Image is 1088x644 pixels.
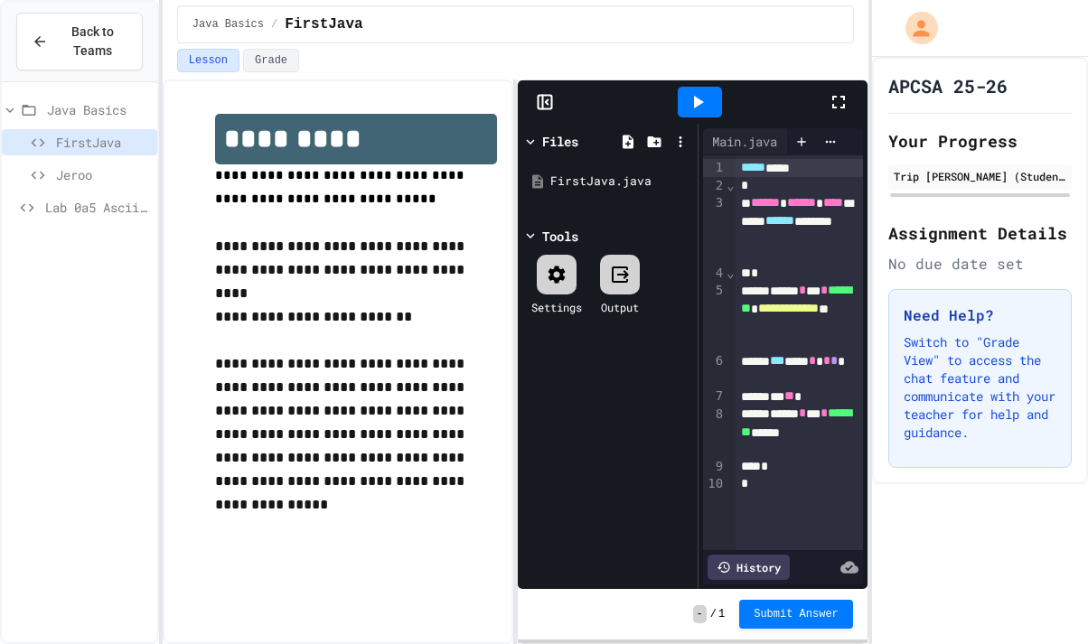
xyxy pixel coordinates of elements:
[718,607,725,621] span: 1
[45,198,150,217] span: Lab 0a5 Ascii Art
[726,266,735,280] span: Fold line
[56,165,150,184] span: Jeroo
[550,173,691,191] div: FirstJava.java
[703,132,786,151] div: Main.java
[703,159,726,177] div: 1
[703,265,726,282] div: 4
[703,406,726,458] div: 8
[904,304,1056,326] h3: Need Help?
[703,387,726,406] div: 7
[886,7,943,49] div: My Account
[192,17,264,32] span: Java Basics
[56,133,150,152] span: FirstJava
[904,333,1056,442] p: Switch to "Grade View" to access the chat feature and communicate with your teacher for help and ...
[16,13,143,70] button: Back to Teams
[703,475,726,492] div: 10
[177,49,239,72] button: Lesson
[888,220,1072,246] h2: Assignment Details
[888,73,1008,98] h1: APCSA 25-26
[703,194,726,265] div: 3
[59,23,127,61] span: Back to Teams
[285,14,362,35] span: FirstJava
[708,555,790,580] div: History
[47,100,150,119] span: Java Basics
[754,607,839,621] span: Submit Answer
[888,128,1072,154] h2: Your Progress
[703,128,809,155] div: Main.java
[271,17,277,32] span: /
[703,282,726,352] div: 5
[703,352,726,387] div: 6
[542,132,578,151] div: Files
[894,168,1066,184] div: Trip [PERSON_NAME] (Student)
[703,458,726,475] div: 9
[703,177,726,194] div: 2
[739,600,853,629] button: Submit Answer
[542,227,578,246] div: Tools
[888,253,1072,275] div: No due date set
[243,49,299,72] button: Grade
[601,299,639,315] div: Output
[726,178,735,192] span: Fold line
[710,607,717,621] span: /
[693,605,707,623] span: -
[531,299,582,315] div: Settings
